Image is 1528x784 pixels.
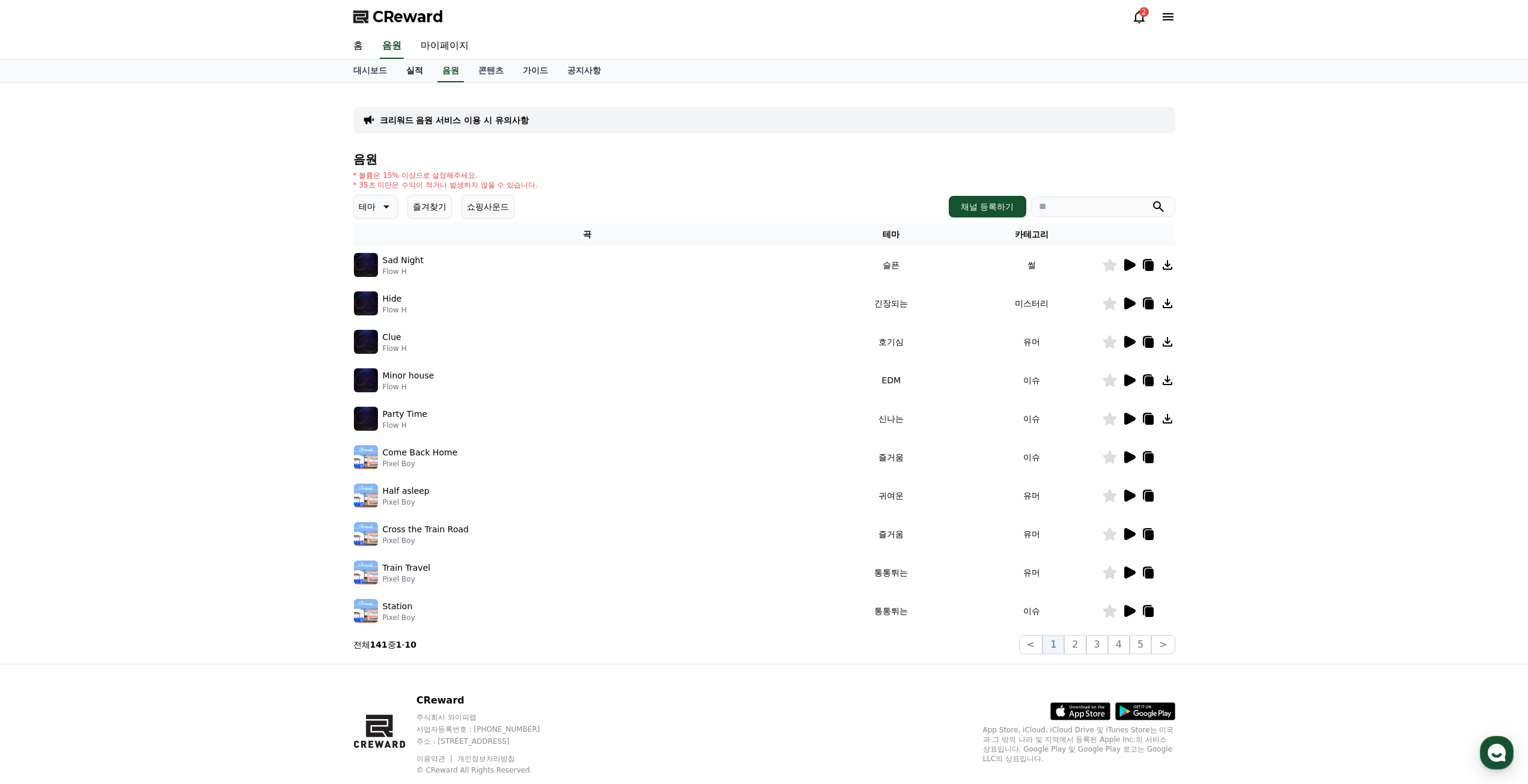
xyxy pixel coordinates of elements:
a: 설정 [155,381,231,411]
button: 5 [1130,635,1151,654]
a: 가이드 [513,59,558,82]
p: Cross the Train Road [383,523,469,536]
p: Pixel Boy [383,536,469,545]
td: 슬픈 [821,246,961,284]
td: 이슈 [961,361,1102,400]
p: Flow H [383,344,407,353]
img: music [354,253,378,277]
img: music [354,330,378,354]
td: 이슈 [961,592,1102,630]
p: Sad Night [383,254,424,267]
button: 테마 [353,195,398,219]
button: 쇼핑사운드 [461,195,514,219]
p: Pixel Boy [383,613,415,622]
p: 테마 [359,198,376,215]
p: Pixel Boy [383,497,430,507]
td: 즐거움 [821,515,961,553]
a: 2 [1132,10,1146,24]
strong: 141 [370,640,388,649]
h4: 음원 [353,153,1175,166]
button: > [1151,635,1175,654]
td: 신나는 [821,400,961,438]
a: 이용약관 [416,755,454,763]
p: App Store, iCloud, iCloud Drive 및 iTunes Store는 미국과 그 밖의 나라 및 지역에서 등록된 Apple Inc.의 서비스 상표입니다. Goo... [983,725,1175,764]
p: Flow H [383,421,428,430]
p: Half asleep [383,485,430,497]
p: 전체 중 - [353,639,417,651]
a: 음원 [380,34,404,59]
td: 유머 [961,476,1102,515]
p: Station [383,600,413,613]
button: 4 [1108,635,1130,654]
td: 미스터리 [961,284,1102,323]
img: music [354,522,378,546]
td: 유머 [961,323,1102,361]
img: music [354,561,378,585]
img: music [354,445,378,469]
a: 크리워드 음원 서비스 이용 시 유의사항 [380,114,529,126]
button: 채널 등록하기 [949,196,1026,217]
td: 귀여운 [821,476,961,515]
a: CReward [353,7,443,26]
p: © CReward All Rights Reserved. [416,765,563,775]
button: < [1019,635,1043,654]
td: 호기심 [821,323,961,361]
a: 개인정보처리방침 [457,755,515,763]
span: 설정 [186,399,200,409]
p: Pixel Boy [383,574,431,584]
p: 주소 : [STREET_ADDRESS] [416,737,563,746]
img: music [354,599,378,623]
p: Flow H [383,305,407,315]
a: 홈 [4,381,79,411]
a: 공지사항 [558,59,610,82]
p: Party Time [383,408,428,421]
a: 대화 [79,381,155,411]
td: 통통튀는 [821,592,961,630]
a: 음원 [437,59,464,82]
button: 2 [1064,635,1086,654]
button: 1 [1043,635,1064,654]
td: 유머 [961,515,1102,553]
a: 마이페이지 [411,34,478,59]
p: Flow H [383,267,424,276]
p: Flow H [383,382,434,392]
td: EDM [821,361,961,400]
span: CReward [373,7,443,26]
p: Hide [383,293,402,305]
img: music [354,484,378,508]
strong: 10 [405,640,416,649]
p: Clue [383,331,401,344]
td: 긴장되는 [821,284,961,323]
td: 유머 [961,553,1102,592]
p: Come Back Home [383,446,458,459]
p: Train Travel [383,562,431,574]
button: 즐겨찾기 [407,195,452,219]
img: music [354,368,378,392]
td: 즐거움 [821,438,961,476]
span: 홈 [38,399,45,409]
p: Pixel Boy [383,459,458,469]
button: 3 [1086,635,1108,654]
strong: 1 [396,640,402,649]
a: 대시보드 [344,59,397,82]
p: Minor house [383,369,434,382]
span: 대화 [110,400,124,409]
a: 콘텐츠 [469,59,513,82]
p: 사업자등록번호 : [PHONE_NUMBER] [416,725,563,734]
th: 카테고리 [961,223,1102,246]
td: 통통튀는 [821,553,961,592]
td: 썰 [961,246,1102,284]
p: 주식회사 와이피랩 [416,713,563,722]
img: music [354,291,378,315]
th: 테마 [821,223,961,246]
div: 2 [1139,7,1149,17]
img: music [354,407,378,431]
td: 이슈 [961,438,1102,476]
th: 곡 [353,223,821,246]
p: * 35초 미만은 수익이 적거나 발생하지 않을 수 있습니다. [353,180,538,190]
p: CReward [416,693,563,708]
a: 홈 [344,34,373,59]
td: 이슈 [961,400,1102,438]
